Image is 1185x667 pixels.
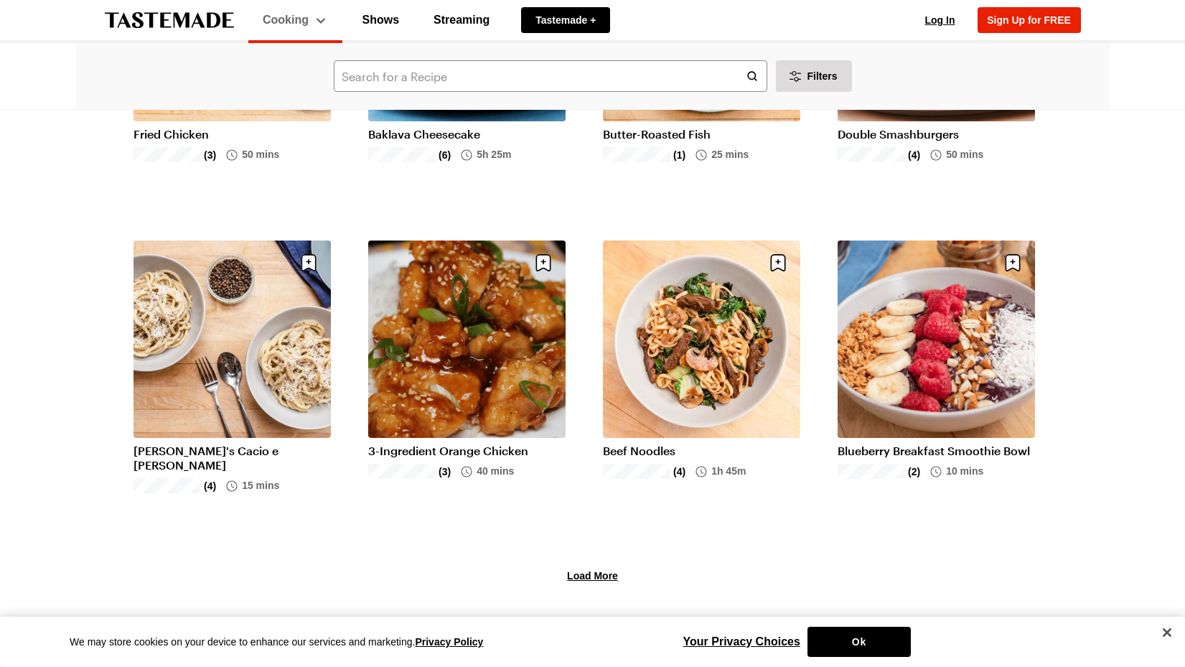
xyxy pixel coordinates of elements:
span: Log In [925,14,955,26]
a: More information about your privacy, opens in a new tab [415,636,483,648]
span: Sign Up for FREE [987,14,1071,26]
a: Baklava Cheesecake [368,127,566,141]
span: Filters [807,69,837,84]
a: Double Smashburgers [838,127,1035,141]
button: Save recipe [764,249,792,276]
button: Desktop filters [776,60,852,92]
a: 3-Ingredient Orange Chicken [368,444,566,458]
span: Cooking [263,14,309,26]
button: Save recipe [295,249,322,276]
a: [PERSON_NAME]'s Cacio e [PERSON_NAME] [134,444,331,472]
button: Cooking [263,6,328,34]
a: Beef Noodles [603,444,800,458]
button: Ok [807,627,911,657]
button: Log In [912,13,969,28]
div: Privacy [70,627,1103,657]
a: Blueberry Breakfast Smoothie Bowl [838,444,1035,458]
button: Sign Up for FREE [978,7,1081,33]
input: Search for a Recipe [334,60,767,92]
a: Tastemade + [521,7,610,33]
button: Load More [567,569,618,584]
button: Close [1151,617,1183,648]
a: Butter-Roasted Fish [603,127,800,141]
button: Save recipe [530,249,557,276]
a: Fried Chicken [134,127,331,141]
button: Save recipe [999,249,1026,276]
span: Tastemade + [535,13,596,28]
a: To Tastemade Home Page [105,12,234,29]
button: Your Privacy Choices [676,627,807,657]
div: We may store cookies on your device to enhance our services and marketing. [70,634,483,650]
